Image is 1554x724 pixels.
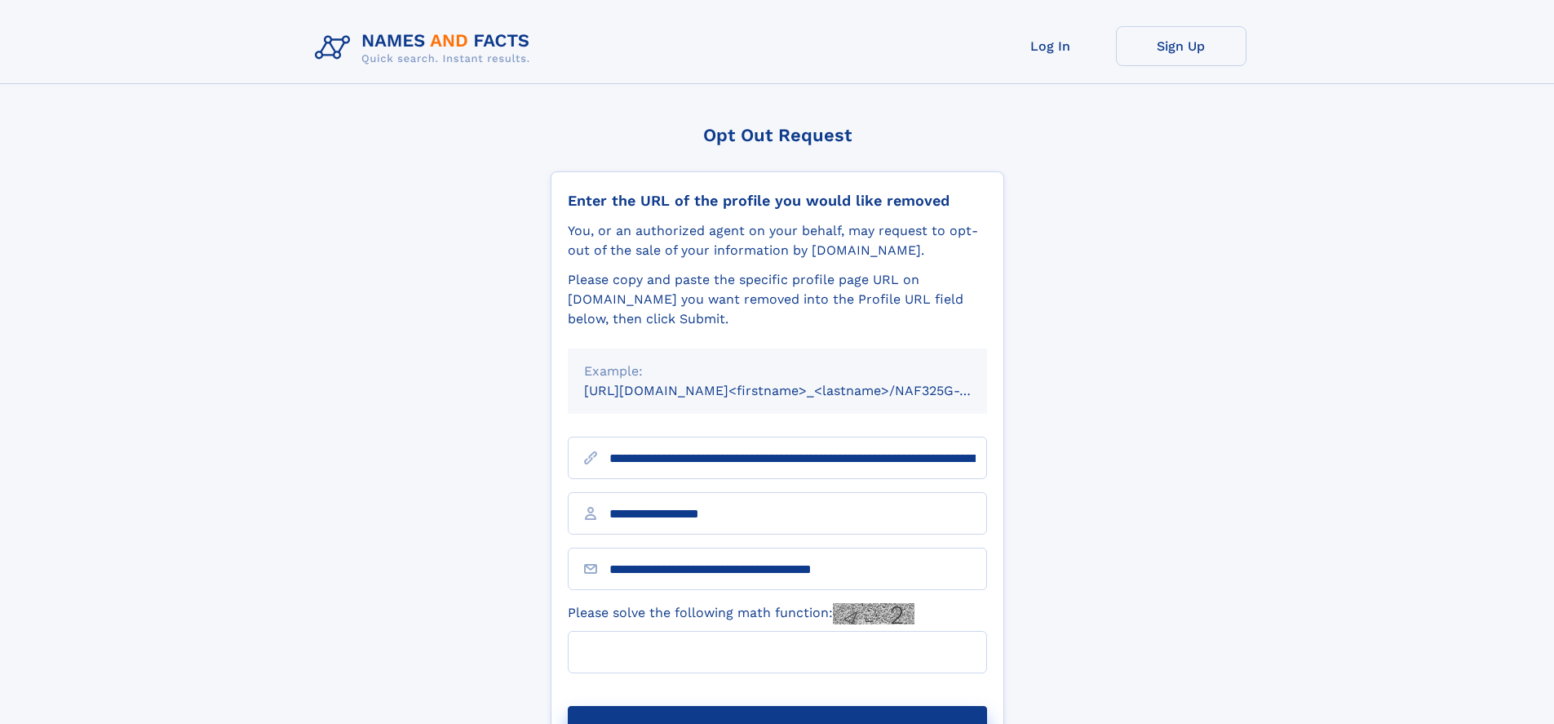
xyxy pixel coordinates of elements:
[568,603,914,624] label: Please solve the following math function:
[308,26,543,70] img: Logo Names and Facts
[551,125,1004,145] div: Opt Out Request
[568,192,987,210] div: Enter the URL of the profile you would like removed
[1116,26,1246,66] a: Sign Up
[985,26,1116,66] a: Log In
[568,270,987,329] div: Please copy and paste the specific profile page URL on [DOMAIN_NAME] you want removed into the Pr...
[568,221,987,260] div: You, or an authorized agent on your behalf, may request to opt-out of the sale of your informatio...
[584,383,1018,398] small: [URL][DOMAIN_NAME]<firstname>_<lastname>/NAF325G-xxxxxxxx
[584,362,971,381] div: Example:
